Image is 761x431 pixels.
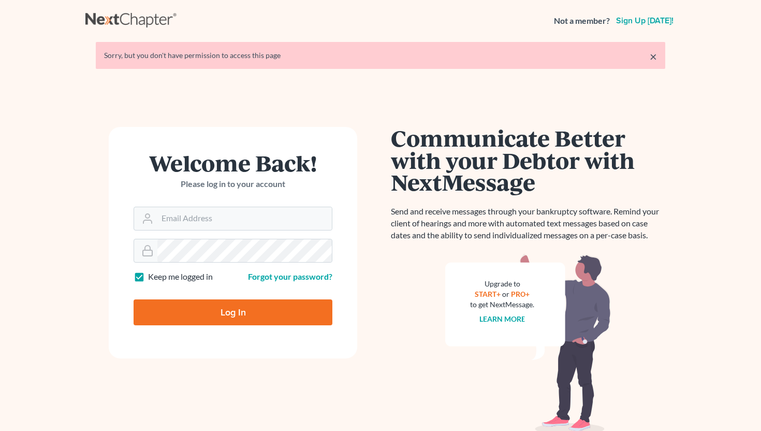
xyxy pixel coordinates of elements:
[391,206,665,241] p: Send and receive messages through your bankruptcy software. Remind your client of hearings and mo...
[479,314,525,323] a: Learn more
[470,299,534,310] div: to get NextMessage.
[511,290,530,298] a: PRO+
[248,271,332,281] a: Forgot your password?
[134,152,332,174] h1: Welcome Back!
[148,271,213,283] label: Keep me logged in
[157,207,332,230] input: Email Address
[470,279,534,289] div: Upgrade to
[134,299,332,325] input: Log In
[475,290,501,298] a: START+
[614,17,676,25] a: Sign up [DATE]!
[554,15,610,27] strong: Not a member?
[502,290,509,298] span: or
[650,50,657,63] a: ×
[104,50,657,61] div: Sorry, but you don't have permission to access this page
[391,127,665,193] h1: Communicate Better with your Debtor with NextMessage
[134,178,332,190] p: Please log in to your account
